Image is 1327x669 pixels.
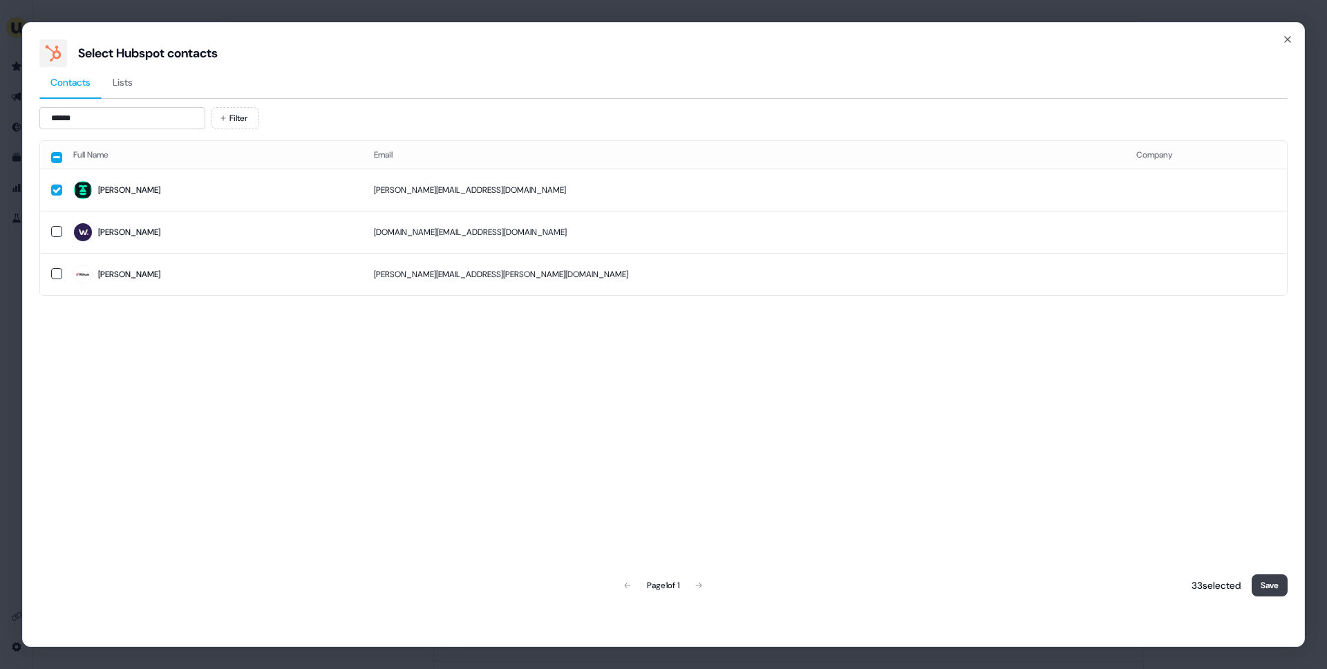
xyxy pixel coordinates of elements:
button: Filter [211,107,259,129]
th: Full Name [62,141,363,169]
div: Page 1 of 1 [647,578,679,592]
td: [DOMAIN_NAME][EMAIL_ADDRESS][DOMAIN_NAME] [363,211,1124,253]
span: Contacts [50,75,91,89]
div: [PERSON_NAME] [98,183,160,197]
span: Lists [113,75,133,89]
p: 33 selected [1186,578,1241,592]
div: [PERSON_NAME] [98,267,160,281]
div: Select Hubspot contacts [78,45,218,62]
td: [PERSON_NAME][EMAIL_ADDRESS][PERSON_NAME][DOMAIN_NAME] [363,253,1124,295]
button: Save [1252,574,1288,596]
th: Company [1125,141,1287,169]
th: Email [363,141,1124,169]
td: [PERSON_NAME][EMAIL_ADDRESS][DOMAIN_NAME] [363,169,1124,211]
div: [PERSON_NAME] [98,225,160,239]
